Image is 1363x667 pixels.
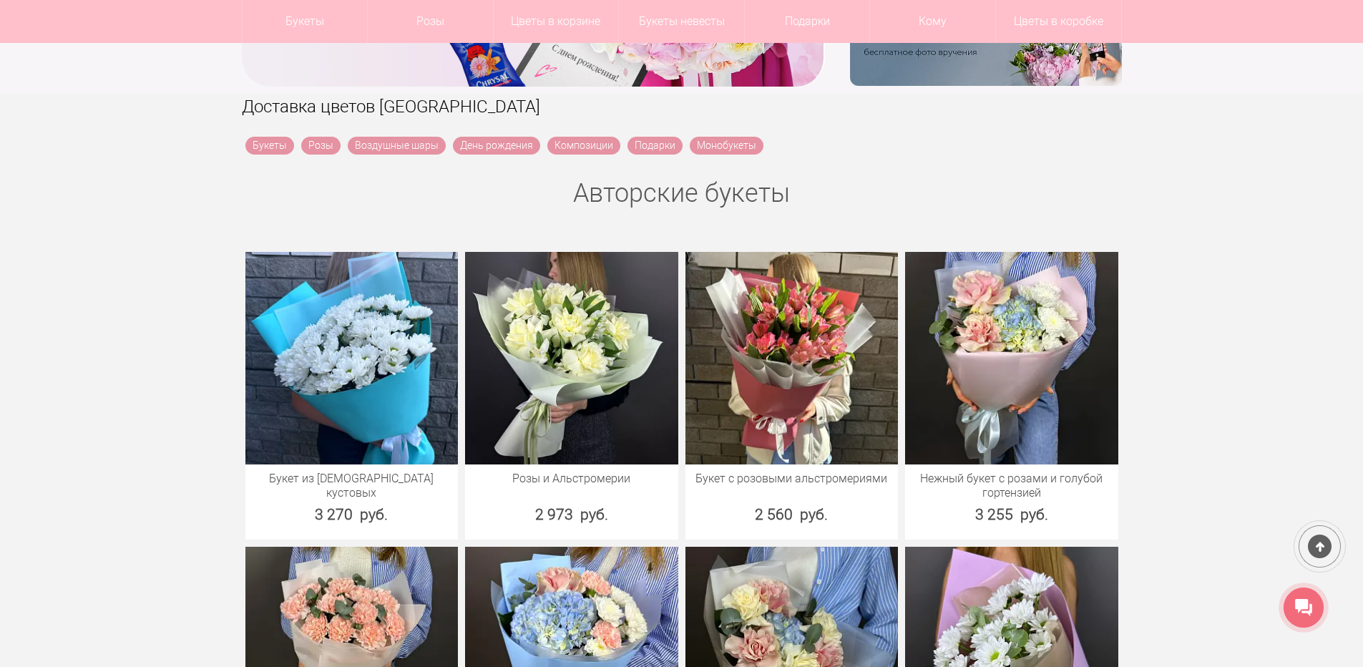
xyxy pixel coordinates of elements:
[573,178,790,208] a: Авторские букеты
[690,137,763,155] a: Монобукеты
[547,137,620,155] a: Композиции
[685,252,899,465] img: Букет с розовыми альстромериями
[465,252,678,465] img: Розы и Альстромерии
[242,94,1122,120] h1: Доставка цветов [GEOGRAPHIC_DATA]
[685,504,899,525] div: 2 560 руб.
[245,252,459,465] img: Букет из хризантем кустовых
[301,137,341,155] a: Розы
[453,137,540,155] a: День рождения
[905,252,1118,465] img: Нежный букет с розами и голубой гортензией
[245,504,459,525] div: 3 270 руб.
[348,137,446,155] a: Воздушные шары
[253,472,451,500] a: Букет из [DEMOGRAPHIC_DATA] кустовых
[912,472,1111,500] a: Нежный букет с розами и голубой гортензией
[465,504,678,525] div: 2 973 руб.
[905,504,1118,525] div: 3 255 руб.
[472,472,671,486] a: Розы и Альстромерии
[627,137,683,155] a: Подарки
[693,472,891,486] a: Букет с розовыми альстромериями
[245,137,294,155] a: Букеты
